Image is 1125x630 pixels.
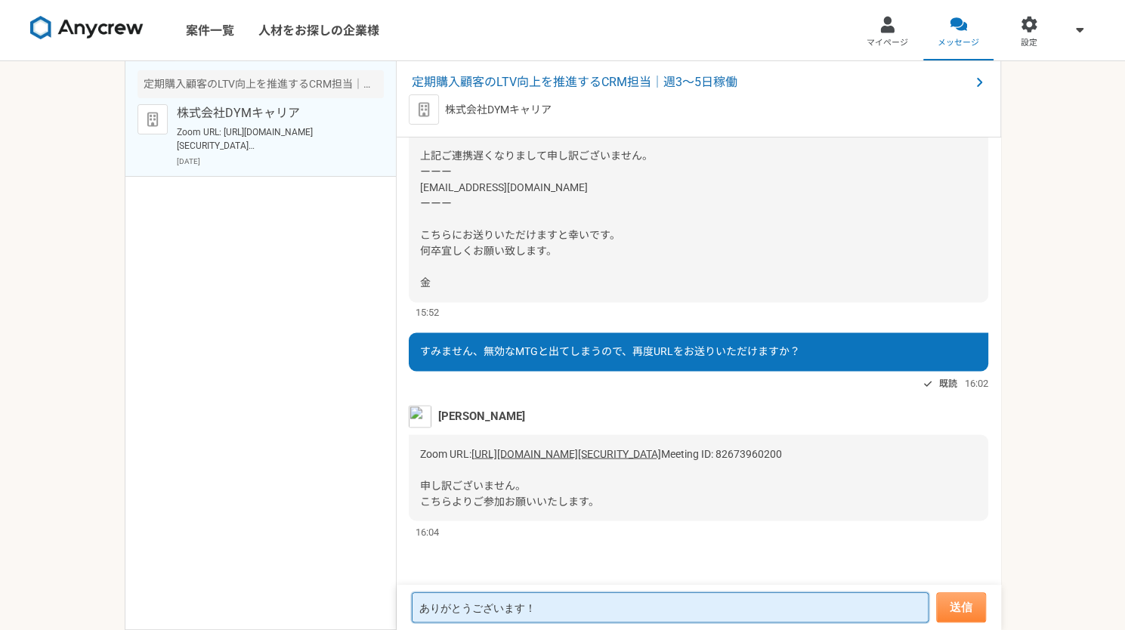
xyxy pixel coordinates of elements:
[409,405,431,428] img: unnamed.png
[177,156,384,167] p: [DATE]
[438,407,525,424] span: [PERSON_NAME]
[416,305,439,320] span: 15:52
[1021,37,1037,49] span: 設定
[420,86,653,289] span: 古和口様 お世話になっております。 上記ご連携遅くなりまして申し訳ございません。 ーーー [EMAIL_ADDRESS][DOMAIN_NAME] ーーー こちらにお送りいただけますと幸いです。...
[138,104,168,134] img: default_org_logo-42cde973f59100197ec2c8e796e4974ac8490bb5b08a0eb061ff975e4574aa76.png
[177,104,363,122] p: 株式会社DYMキャリア
[138,70,384,98] div: 定期購入顧客のLTV向上を推進するCRM担当｜週3〜5日稼働
[420,447,471,459] span: Zoom URL:
[965,376,988,391] span: 16:02
[445,102,552,118] p: 株式会社DYMキャリア
[471,447,661,459] a: [URL][DOMAIN_NAME][SECURITY_DATA]
[938,37,979,49] span: メッセージ
[867,37,908,49] span: マイページ
[30,16,144,40] img: 8DqYSo04kwAAAAASUVORK5CYII=
[416,524,439,539] span: 16:04
[939,375,957,393] span: 既読
[412,73,970,91] span: 定期購入顧客のLTV向上を推進するCRM担当｜週3〜5日稼働
[177,125,363,153] p: Zoom URL: [URL][DOMAIN_NAME][SECURITY_DATA] Meeting ID: 82673960200 申し訳ございません。 こちらよりご参加お願いいたします。
[936,592,986,622] button: 送信
[409,94,439,125] img: default_org_logo-42cde973f59100197ec2c8e796e4974ac8490bb5b08a0eb061ff975e4574aa76.png
[420,345,800,357] span: すみません、無効なMTGと出てしまうので、再度URLをお送りいただけますか？
[412,592,929,622] textarea: ありがとうございます！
